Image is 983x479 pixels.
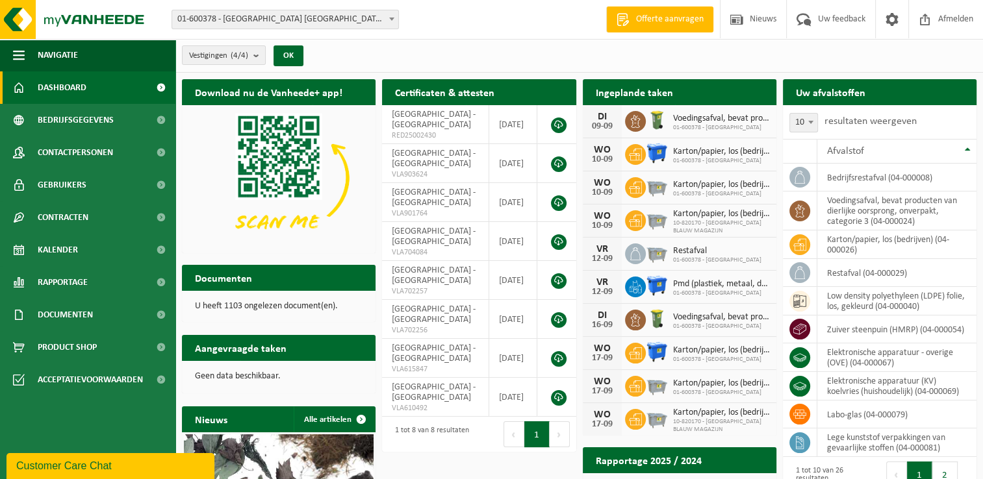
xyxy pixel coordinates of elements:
[392,247,479,258] span: VLA704084
[589,145,615,155] div: WO
[673,323,770,330] span: 01-600378 - [GEOGRAPHIC_DATA]
[38,234,78,266] span: Kalender
[392,325,479,336] span: VLA702256
[189,46,248,66] span: Vestigingen
[392,382,476,402] span: [GEOGRAPHIC_DATA] - [GEOGRAPHIC_DATA]
[673,408,770,418] span: Karton/papier, los (bedrijven)
[195,302,363,311] p: U heeft 1103 ongelezen document(en).
[392,265,476,286] span: [GEOGRAPHIC_DATA] - [GEOGRAPHIC_DATA]
[646,175,668,197] img: WB-2500-GAL-GY-01
[606,6,713,32] a: Offerte aanvragen
[589,376,615,387] div: WO
[489,339,538,378] td: [DATE]
[182,45,266,65] button: Vestigingen(4/4)
[389,420,469,448] div: 1 tot 8 van 8 resultaten
[589,254,615,264] div: 12-09
[646,208,668,230] img: WB-2500-GAL-GY-01
[673,312,770,323] span: Voedingsafval, bevat producten van dierlijke oorsprong, onverpakt, categorie 3
[182,105,376,251] img: Download de VHEPlus App
[673,147,770,157] span: Karton/papier, los (bedrijven)
[817,287,977,315] td: low density polyethyleen (LDPE) folie, los, gekleurd (04-000040)
[673,289,770,297] span: 01-600378 - [GEOGRAPHIC_DATA]
[589,155,615,164] div: 10-09
[646,374,668,396] img: WB-2500-GAL-GY-01
[589,221,615,230] div: 10-09
[392,364,479,375] span: VLA615847
[817,191,977,230] td: voedingsafval, bevat producten van dierlijke oorsprong, onverpakt, categorie 3 (04-000024)
[489,261,538,300] td: [DATE]
[646,341,668,363] img: WB-1100-HPE-BE-01
[274,45,303,66] button: OK
[392,169,479,180] span: VLA903624
[294,406,374,432] a: Alle artikelen
[38,363,143,396] span: Acceptatievoorwaarden
[182,265,265,290] h2: Documenten
[673,114,770,124] span: Voedingsafval, bevat producten van dierlijke oorsprong, onverpakt, categorie 3
[489,378,538,417] td: [DATE]
[392,110,476,130] span: [GEOGRAPHIC_DATA] - [GEOGRAPHIC_DATA]
[589,310,615,321] div: DI
[392,343,476,363] span: [GEOGRAPHIC_DATA] - [GEOGRAPHIC_DATA]
[489,183,538,222] td: [DATE]
[172,10,399,29] span: 01-600378 - NOORD NATIE TERMINAL NV - ANTWERPEN
[38,71,86,104] span: Dashboard
[392,403,479,413] span: VLA610492
[504,421,524,447] button: Previous
[783,79,878,104] h2: Uw afvalstoffen
[673,157,770,165] span: 01-600378 - [GEOGRAPHIC_DATA]
[646,407,668,429] img: WB-2500-GAL-GY-01
[646,142,668,164] img: WB-1100-HPE-BE-01
[38,331,97,363] span: Product Shop
[392,286,479,297] span: VLA702257
[589,420,615,429] div: 17-09
[589,188,615,197] div: 10-09
[38,39,78,71] span: Navigatie
[195,372,363,381] p: Geen data beschikbaar.
[38,299,93,331] span: Documenten
[673,219,770,235] span: 10-820170 - [GEOGRAPHIC_DATA] BLAUW MAGAZIJN
[38,266,88,299] span: Rapportage
[817,230,977,259] td: karton/papier, los (bedrijven) (04-000026)
[589,277,615,288] div: VR
[589,354,615,363] div: 17-09
[6,450,217,479] iframe: chat widget
[392,188,476,208] span: [GEOGRAPHIC_DATA] - [GEOGRAPHIC_DATA]
[589,410,615,420] div: WO
[824,116,917,127] label: resultaten weergeven
[646,109,668,131] img: WB-0140-HPE-GN-50
[673,356,770,363] span: 01-600378 - [GEOGRAPHIC_DATA]
[392,304,476,325] span: [GEOGRAPHIC_DATA] - [GEOGRAPHIC_DATA]
[589,112,615,122] div: DI
[583,447,715,473] h2: Rapportage 2025 / 2024
[646,308,668,330] img: WB-0140-HPE-GN-50
[38,136,113,169] span: Contactpersonen
[817,372,977,400] td: elektronische apparatuur (KV) koelvries (huishoudelijk) (04-000069)
[673,124,770,132] span: 01-600378 - [GEOGRAPHIC_DATA]
[392,130,479,141] span: RED25002430
[817,343,977,372] td: elektronische apparatuur - overige (OVE) (04-000067)
[550,421,570,447] button: Next
[673,256,761,264] span: 01-600378 - [GEOGRAPHIC_DATA]
[817,400,977,428] td: labo-glas (04-000079)
[489,222,538,261] td: [DATE]
[589,122,615,131] div: 09-09
[182,335,300,360] h2: Aangevraagde taken
[589,244,615,254] div: VR
[589,288,615,297] div: 12-09
[589,178,615,188] div: WO
[231,51,248,60] count: (4/4)
[38,201,88,234] span: Contracten
[789,113,818,132] span: 10
[583,79,686,104] h2: Ingeplande taken
[673,378,770,389] span: Karton/papier, los (bedrijven)
[673,246,761,256] span: Restafval
[38,104,114,136] span: Bedrijfsgegevens
[673,389,770,397] span: 01-600378 - [GEOGRAPHIC_DATA]
[589,321,615,330] div: 16-09
[817,315,977,343] td: zuiver steenpuin (HMRP) (04-000054)
[817,259,977,287] td: restafval (04-000029)
[673,190,770,198] span: 01-600378 - [GEOGRAPHIC_DATA]
[646,275,668,297] img: WB-1100-HPE-BE-01
[673,279,770,289] span: Pmd (plastiek, metaal, drankkartons) (bedrijven)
